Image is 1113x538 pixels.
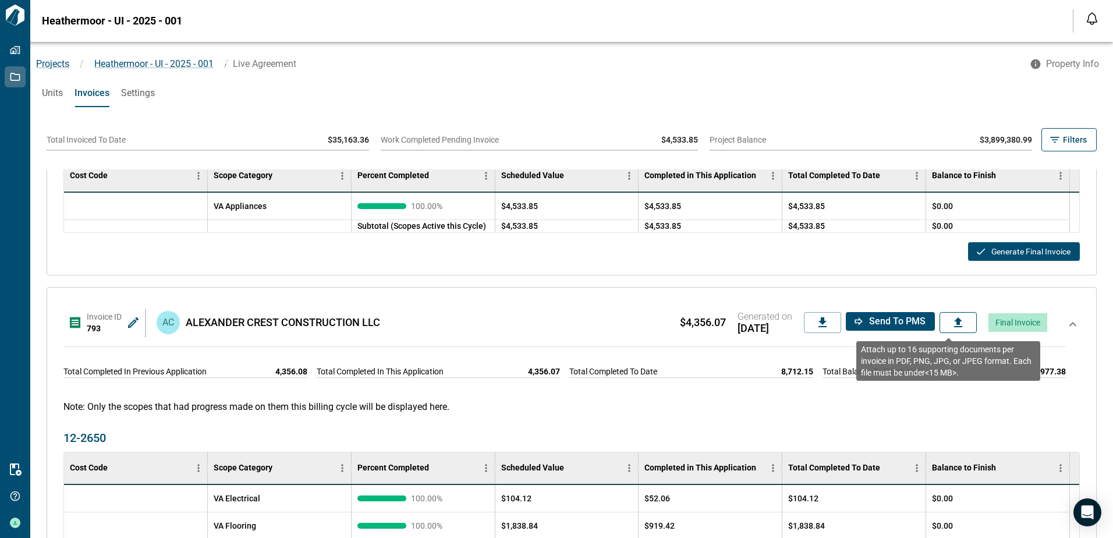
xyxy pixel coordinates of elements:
[63,366,207,377] span: Total Completed In Previous Application
[36,58,69,69] span: Projects
[738,311,792,323] span: Generated on
[214,520,256,532] span: VA Flooring
[162,316,174,330] p: AC
[788,200,825,212] span: $4,533.85
[214,200,267,212] span: VA Appliances
[661,135,698,144] span: $4,533.85
[1040,366,1066,377] span: 977.38
[926,452,1070,484] div: Balance to Finish
[208,160,352,192] div: Scope Category
[70,463,108,473] div: Cost Code
[328,135,369,144] span: $35,163.36
[63,431,1080,445] span: 12-2650
[788,171,880,180] div: Total Completed To Date
[621,167,638,185] button: Menu
[30,79,1113,107] div: base tabs
[932,520,953,532] span: $0.00
[680,317,726,328] span: $4,356.07
[644,171,756,180] div: Completed in This Application
[980,135,1032,144] span: $3,899,380.99
[644,463,756,473] div: Completed in This Application
[644,220,681,232] span: $4,533.85
[932,463,996,473] div: Balance to Finish
[788,220,825,232] span: $4,533.85
[932,171,996,180] div: Balance to Finish
[64,452,208,484] div: Cost Code
[357,463,429,473] div: Percent Completed
[87,324,101,333] span: 793
[644,493,670,504] span: $52.06
[501,171,564,180] div: Scheduled Value
[932,220,953,232] span: $0.00
[823,366,921,377] span: Total Balance To Finish Unit
[411,522,446,530] span: 100.00 %
[352,160,495,192] div: Percent Completed
[190,167,207,185] button: Menu
[70,171,108,180] div: Cost Code
[1041,128,1097,151] button: Filters
[501,493,531,504] span: $104.12
[501,220,538,232] span: $4,533.85
[42,15,182,27] span: Heathermoor - UI - 2025 - 001
[1073,498,1101,526] div: Open Intercom Messenger
[59,297,1084,390] div: Invoice ID793ACALEXANDER CREST CONSTRUCTION LLC$4,356.07Generated on[DATE]Send to PMSFinal Invoic...
[411,494,446,502] span: 100.00 %
[411,202,446,210] span: 100.00 %
[781,366,813,377] span: 8,712.15
[357,221,486,231] span: Subtotal (Scopes Active this Cycle)
[782,452,926,484] div: Total Completed To Date
[477,167,495,185] button: Menu
[639,160,782,192] div: Completed in This Application
[569,366,657,377] span: Total Completed To Date
[846,312,935,331] button: Send to PMS
[381,135,499,144] span: Work Completed Pending Invoice
[782,160,926,192] div: Total Completed To Date
[995,318,1040,327] span: Final Invoice
[932,493,953,504] span: $0.00
[764,459,782,477] button: Menu
[42,87,63,99] span: Units
[190,459,207,477] button: Menu
[186,317,380,328] span: ALEXANDER CREST CONSTRUCTION LLC
[621,459,638,477] button: Menu
[334,167,351,185] button: Menu
[908,459,926,477] button: Menu
[477,459,495,477] button: Menu
[87,312,122,321] span: Invoice ID
[214,493,260,504] span: VA Electrical
[64,160,208,192] div: Cost Code
[639,452,782,484] div: Completed in This Application
[1083,9,1101,28] button: Open notification feed
[710,135,766,144] span: Project Balance
[275,366,307,377] span: 4,356.08
[94,58,214,69] span: Heathermoor - UI - 2025 - 001
[1052,167,1069,185] button: Menu
[495,452,639,484] div: Scheduled Value
[908,167,926,185] button: Menu
[880,460,896,476] button: Sort
[30,57,1023,71] nav: breadcrumb
[644,520,675,532] span: $919.42
[926,160,1070,192] div: Balance to Finish
[869,316,926,327] span: Send to PMS
[1046,58,1099,70] span: Property Info
[75,87,109,99] span: Invoices
[1052,459,1069,477] button: Menu
[63,401,1080,412] p: Note: Only the scopes that had progress made on them this billing cycle will be displayed here.
[1023,54,1108,75] button: Property Info
[334,459,351,477] button: Menu
[788,493,818,504] span: $104.12
[317,366,444,377] span: Total Completed In This Application
[357,171,429,180] div: Percent Completed
[880,168,896,184] button: Sort
[352,452,495,484] div: Percent Completed
[214,171,272,180] div: Scope Category
[788,520,825,532] span: $1,838.84
[861,345,1032,377] span: Attach up to 16 supporting documents per invoice in PDF, PNG, JPG, or JPEG format. Each file must...
[644,200,681,212] span: $4,533.85
[208,452,352,484] div: Scope Category
[764,167,782,185] button: Menu
[968,242,1080,261] button: Generate Final Invoice
[738,323,792,334] span: [DATE]
[214,463,272,473] div: Scope Category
